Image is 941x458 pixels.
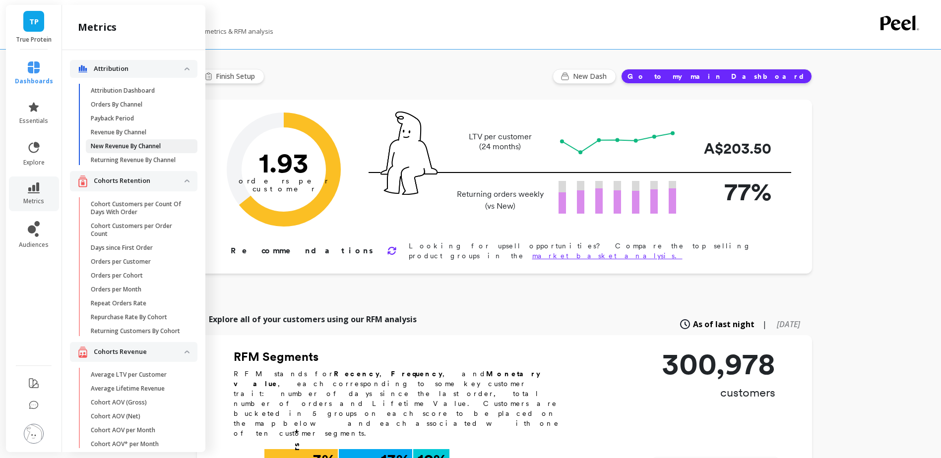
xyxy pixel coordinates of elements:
img: pal seatted on line [380,112,438,195]
p: Attribution Dashboard [91,87,155,95]
img: down caret icon [185,350,189,353]
p: Repeat Orders Rate [91,299,146,307]
p: Repurchase Rate By Cohort [91,313,167,321]
span: [DATE] [777,319,800,330]
span: metrics [23,197,44,205]
span: New Dash [573,71,610,81]
b: Recency [334,370,379,378]
p: RFM stands for , , and , each corresponding to some key customer trait: number of days since the ... [234,369,571,438]
img: down caret icon [185,67,189,70]
img: navigation item icon [78,65,88,73]
p: Days since First Order [91,244,153,252]
p: LTV per customer (24 months) [454,132,547,152]
p: New Revenue By Channel [91,142,161,150]
p: Cohort Customers per Count Of Days With Order [91,200,186,216]
p: Cohort AOV (Gross) [91,399,147,406]
b: Frequency [391,370,442,378]
p: Attribution [94,64,185,74]
p: Cohort Customers per Order Count [91,222,186,238]
img: profile picture [24,424,44,444]
img: down caret icon [185,179,189,182]
img: navigation item icon [78,175,88,187]
button: New Dash [553,69,616,84]
span: | [762,318,767,330]
p: A$203.50 [692,137,771,160]
p: Orders per Cohort [91,272,143,280]
span: As of last night [693,318,754,330]
p: Cohort AOV (Net) [91,412,140,420]
span: TP [29,16,39,27]
p: Orders per Customer [91,258,151,266]
p: Returning Revenue By Channel [91,156,176,164]
tspan: orders per [239,176,329,185]
p: Looking for upsell opportunities? Compare the top selling product groups in the [409,241,780,261]
p: Orders By Channel [91,101,142,109]
p: 77% [692,173,771,210]
img: navigation item icon [78,346,88,358]
p: Payback Period [91,114,134,122]
p: Returning orders weekly (vs New) [454,188,547,212]
a: market basket analysis. [532,252,683,260]
p: Returning Customers By Cohort [91,327,180,335]
span: explore [23,159,45,167]
h2: RFM Segments [234,349,571,365]
p: Cohort AOV* per Month [91,440,159,448]
p: Cohort AOV per Month [91,426,155,434]
p: Cohorts Retention [94,176,185,186]
p: Revenue By Channel [91,128,146,136]
tspan: customer [252,184,315,193]
span: Finish Setup [216,71,258,81]
p: Orders per Month [91,286,141,293]
p: customers [662,385,775,401]
button: Finish Setup [197,69,264,84]
p: Explore all of your customers using our RFM analysis [209,313,417,325]
p: 300,978 [662,349,775,379]
p: Cohorts Revenue [94,347,185,357]
span: audiences [19,241,49,249]
text: 1.93 [259,146,309,179]
span: essentials [19,117,48,125]
h2: metrics [78,20,117,34]
p: Recommendations [231,245,375,257]
p: Average Lifetime Revenue [91,385,165,393]
p: True Protein [16,36,52,44]
span: dashboards [15,77,53,85]
p: Average LTV per Customer [91,371,167,379]
button: Go to my main Dashboard [621,69,812,84]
